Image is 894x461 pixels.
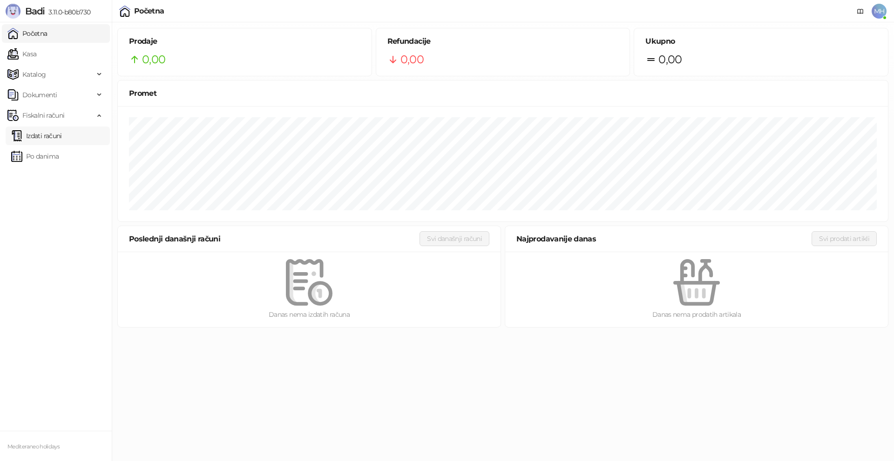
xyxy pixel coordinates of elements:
button: Svi prodati artikli [812,231,877,246]
div: Promet [129,87,877,99]
a: Dokumentacija [853,4,868,19]
span: 0,00 [142,51,165,68]
a: Kasa [7,45,36,63]
a: Po danima [11,147,59,166]
img: Logo [6,4,20,19]
span: 0,00 [400,51,424,68]
span: 3.11.0-b80b730 [45,8,90,16]
div: Najprodavanije danas [516,233,812,245]
div: Danas nema prodatih artikala [520,309,873,320]
button: Svi današnji računi [420,231,489,246]
span: Katalog [22,65,46,84]
span: Badi [25,6,45,17]
a: Izdati računi [11,127,62,145]
div: Početna [134,7,164,15]
h5: Refundacije [387,36,619,47]
div: Poslednji današnji računi [129,233,420,245]
span: 0,00 [658,51,682,68]
span: MH [872,4,887,19]
h5: Ukupno [645,36,877,47]
div: Danas nema izdatih računa [133,309,486,320]
small: Mediteraneo holidays [7,443,60,450]
a: Početna [7,24,47,43]
span: Dokumenti [22,86,57,104]
span: Fiskalni računi [22,106,64,125]
h5: Prodaje [129,36,360,47]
